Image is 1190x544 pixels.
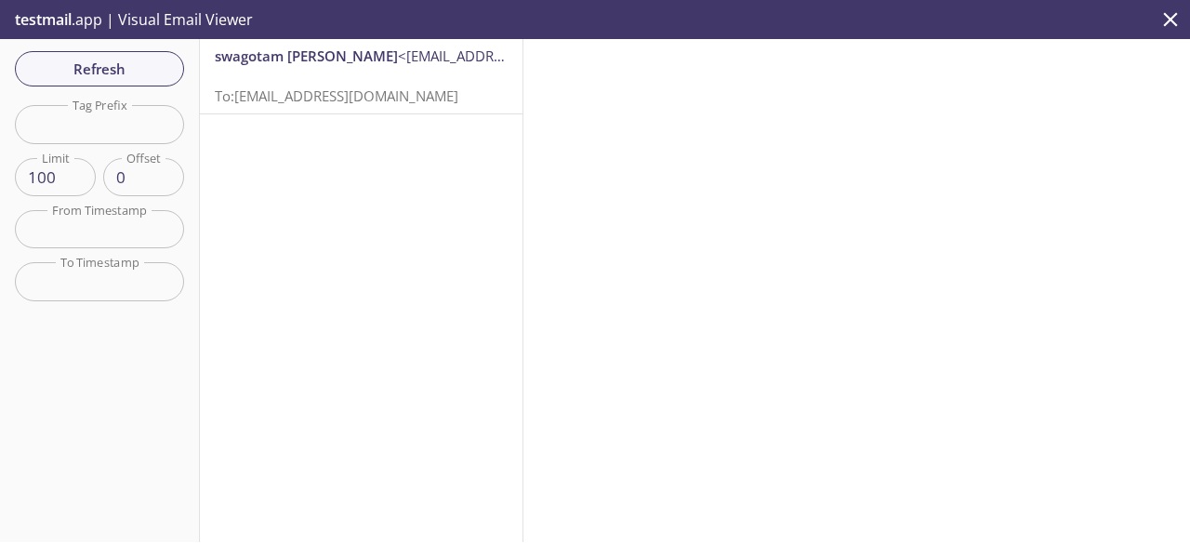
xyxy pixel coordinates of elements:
div: swagotam [PERSON_NAME]<[EMAIL_ADDRESS][DOMAIN_NAME]>To:[EMAIL_ADDRESS][DOMAIN_NAME] [200,39,522,113]
button: Refresh [15,51,184,86]
span: swagotam [PERSON_NAME] [215,46,398,65]
span: Refresh [30,57,169,81]
nav: emails [200,39,522,114]
span: To: [EMAIL_ADDRESS][DOMAIN_NAME] [215,86,458,105]
span: testmail [15,9,72,30]
span: <[EMAIL_ADDRESS][DOMAIN_NAME]> [398,46,639,65]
